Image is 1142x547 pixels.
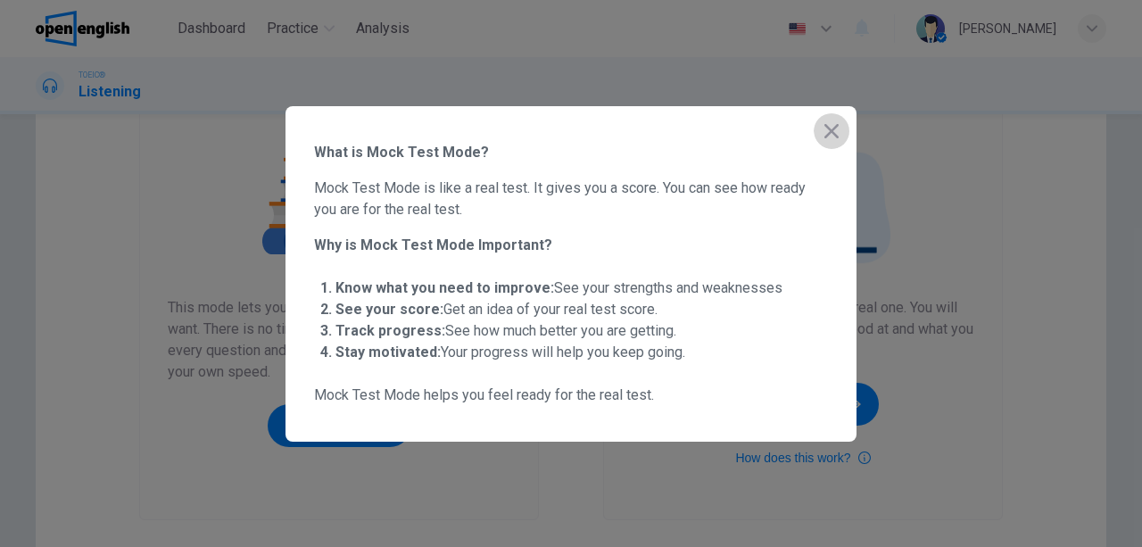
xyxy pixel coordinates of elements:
span: Why is Mock Test Mode Important? [314,235,828,256]
span: Mock Test Mode helps you feel ready for the real test. [314,385,828,406]
strong: Track progress: [335,322,445,339]
strong: See your score: [335,301,443,318]
span: Get an idea of your real test score. [335,301,658,318]
span: See how much better you are getting. [335,322,676,339]
span: Mock Test Mode is like a real test. It gives you a score. You can see how ready you are for the r... [314,178,828,220]
span: Your progress will help you keep going. [335,344,685,361]
strong: Know what you need to improve: [335,279,554,296]
span: What is Mock Test Mode? [314,142,828,163]
strong: Stay motivated: [335,344,441,361]
span: See your strengths and weaknesses [335,279,782,296]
